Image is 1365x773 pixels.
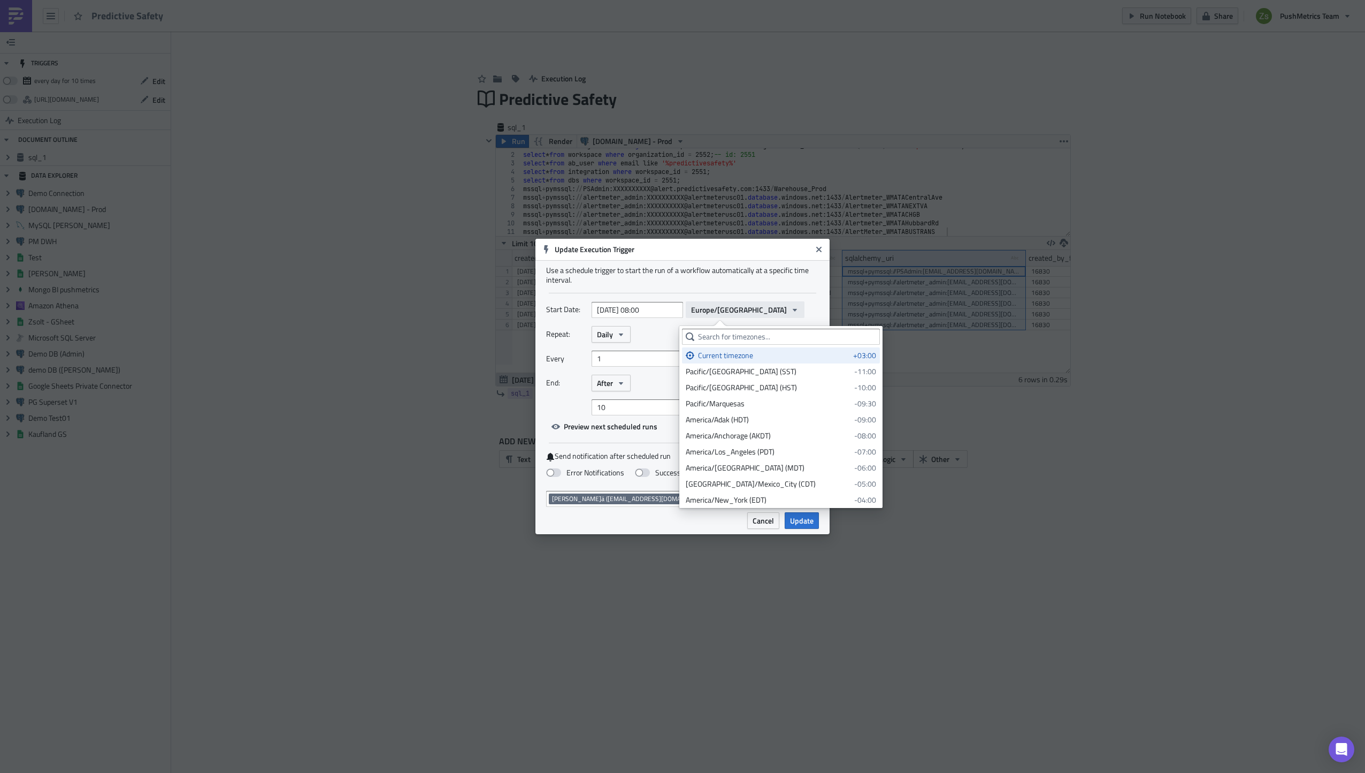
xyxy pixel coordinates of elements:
span: -09:00 [854,414,876,425]
button: Daily [592,326,631,343]
span: +03:00 [853,350,876,361]
div: America/[GEOGRAPHIC_DATA] (MDT) [686,463,850,473]
label: Error Notifications [546,468,624,478]
h6: Update Execution Trigger [555,245,811,254]
span: Europe/[GEOGRAPHIC_DATA] [691,304,787,315]
span: -08:00 [854,430,876,441]
button: Update [785,512,819,529]
label: Send notification after scheduled run [546,451,819,461]
span: After [597,377,613,389]
span: -06:00 [854,463,876,473]
div: America/Adak (HDT) [686,414,850,425]
span: Daily [597,329,613,340]
label: Every [546,351,586,367]
button: Close [811,241,827,257]
div: Use a schedule trigger to start the run of a workflow automatically at a specific time interval. [546,266,819,285]
div: [GEOGRAPHIC_DATA]/Mexico_City (CDT) [686,479,850,489]
div: Pacific/Marquesas [686,398,850,409]
span: -11:00 [854,366,876,377]
span: -05:00 [854,479,876,489]
div: Open Intercom Messenger [1329,737,1354,762]
button: Europe/[GEOGRAPHIC_DATA] [686,301,804,318]
input: Search for timezones... [682,329,880,345]
div: America/Los_Angeles (PDT) [686,446,850,457]
div: Current timezone [698,350,849,361]
div: Pacific/[GEOGRAPHIC_DATA] (HST) [686,382,850,393]
span: -09:30 [854,398,876,409]
label: Start Date: [546,301,586,317]
button: Cancel [747,512,779,529]
label: Repeat: [546,326,586,342]
span: -04:00 [854,495,876,505]
span: [PERSON_NAME]ä ([EMAIL_ADDRESS][DOMAIN_NAME]) [552,495,712,503]
label: Success Notifications [635,468,723,478]
div: Pacific/[GEOGRAPHIC_DATA] (SST) [686,366,850,377]
label: End: [546,375,586,391]
span: Cancel [753,515,774,526]
span: Preview next scheduled runs [564,421,657,432]
div: America/Anchorage (AKDT) [686,430,850,441]
span: Update [790,515,814,526]
span: -07:00 [854,446,876,457]
button: After [592,375,631,391]
div: America/New_York (EDT) [686,495,850,505]
button: Preview next scheduled runs [546,418,663,435]
span: -10:00 [854,382,876,393]
input: YYYY-MM-DD HH:mm [592,302,683,318]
